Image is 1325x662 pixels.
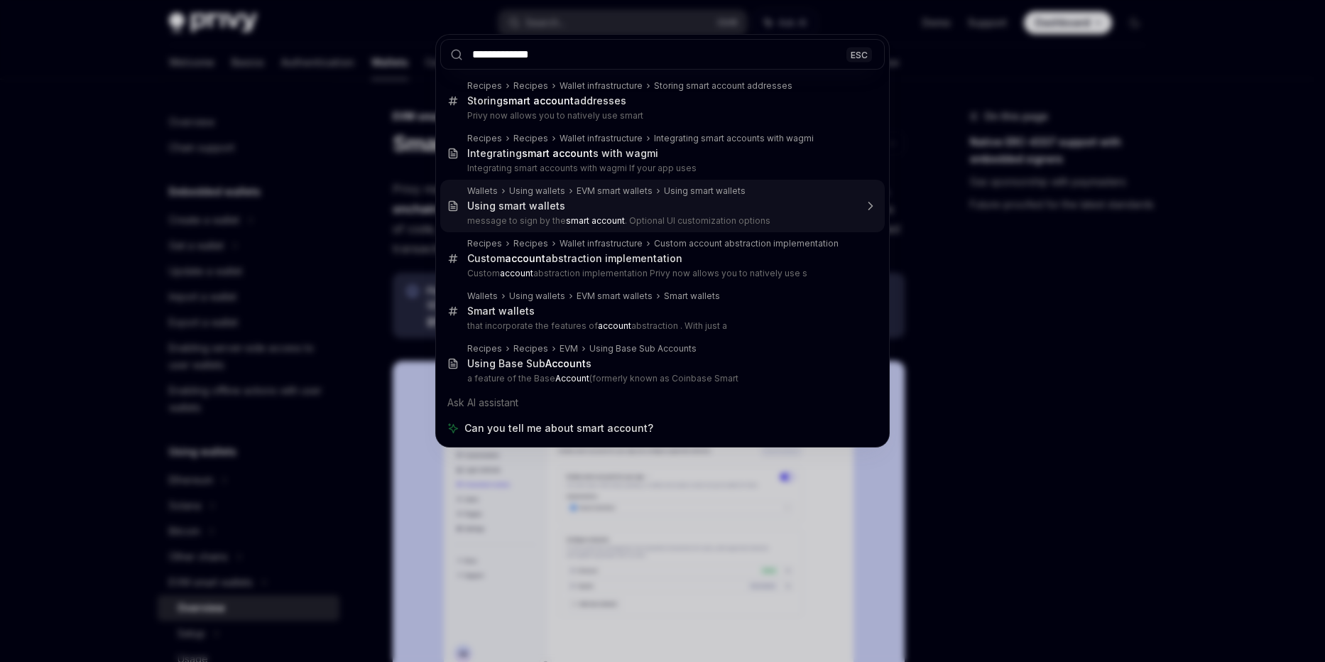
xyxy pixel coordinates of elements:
b: smart account [522,147,593,159]
p: Integrating smart accounts with wagmi If your app uses [467,163,855,174]
div: Storing addresses [467,94,626,107]
div: Using wallets [509,291,565,302]
b: Account [555,373,589,384]
div: Wallets [467,291,498,302]
div: Recipes [467,343,502,354]
div: Using Base Sub s [467,357,591,370]
b: Account [545,357,586,369]
p: a feature of the Base (formerly known as Coinbase Smart [467,373,855,384]
div: Recipes [513,343,548,354]
div: Custom account abstraction implementation [654,238,839,249]
div: Recipes [513,80,548,92]
div: Using smart wallets [664,185,746,197]
div: Recipes [513,133,548,144]
b: account [598,320,631,331]
div: EVM [560,343,578,354]
b: smart account [503,94,574,107]
div: Smart wallets [467,305,535,318]
div: Integrating smart accounts with wagmi [654,133,814,144]
div: Ask AI assistant [440,390,885,416]
p: Privy now allows you to natively use smart [467,110,855,121]
div: Wallet infrastructure [560,133,643,144]
div: Wallets [467,185,498,197]
p: message to sign by the . Optional UI customization options [467,215,855,227]
div: Storing smart account addresses [654,80,792,92]
p: Custom abstraction implementation Privy now allows you to natively use s [467,268,855,279]
div: Using smart wallets [467,200,565,212]
div: EVM smart wallets [577,185,653,197]
div: Wallet infrastructure [560,238,643,249]
div: Wallet infrastructure [560,80,643,92]
b: account [500,268,533,278]
div: ESC [846,47,872,62]
b: account [505,252,545,264]
div: Using wallets [509,185,565,197]
div: Recipes [467,133,502,144]
div: Recipes [467,238,502,249]
div: EVM smart wallets [577,291,653,302]
p: that incorporate the features of abstraction . With just a [467,320,855,332]
div: Recipes [513,238,548,249]
b: smart account [566,215,625,226]
div: Custom abstraction implementation [467,252,682,265]
div: Integrating s with wagmi [467,147,658,160]
span: Can you tell me about smart account? [464,421,653,435]
div: Smart wallets [664,291,720,302]
div: Using Base Sub Accounts [589,343,697,354]
div: Recipes [467,80,502,92]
